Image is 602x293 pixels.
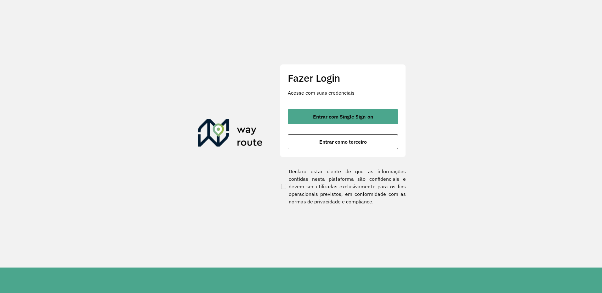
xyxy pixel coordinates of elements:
span: Entrar com Single Sign-on [313,114,373,119]
img: Roteirizador AmbevTech [198,119,263,149]
button: button [288,109,398,124]
h2: Fazer Login [288,72,398,84]
button: button [288,134,398,149]
label: Declaro estar ciente de que as informações contidas nesta plataforma são confidenciais e devem se... [280,168,406,205]
p: Acesse com suas credenciais [288,89,398,97]
span: Entrar como terceiro [319,139,367,144]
